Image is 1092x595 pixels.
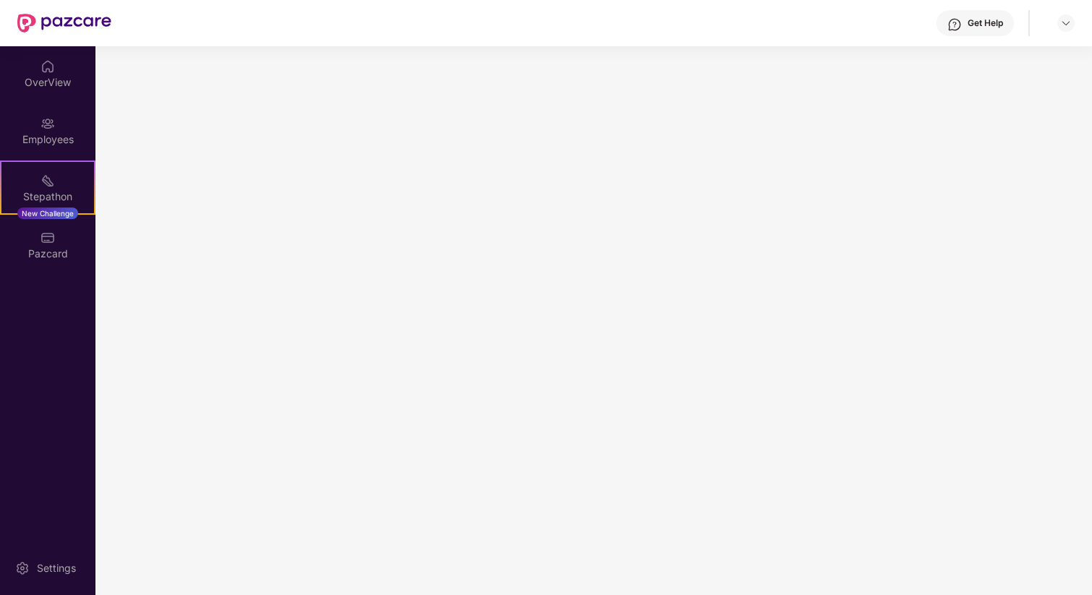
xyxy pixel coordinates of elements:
[15,561,30,575] img: svg+xml;base64,PHN2ZyBpZD0iU2V0dGluZy0yMHgyMCIgeG1sbnM9Imh0dHA6Ly93d3cudzMub3JnLzIwMDAvc3ZnIiB3aW...
[17,207,78,219] div: New Challenge
[40,174,55,188] img: svg+xml;base64,PHN2ZyB4bWxucz0iaHR0cDovL3d3dy53My5vcmcvMjAwMC9zdmciIHdpZHRoPSIyMSIgaGVpZ2h0PSIyMC...
[968,17,1003,29] div: Get Help
[40,231,55,245] img: svg+xml;base64,PHN2ZyBpZD0iUGF6Y2FyZCIgeG1sbnM9Imh0dHA6Ly93d3cudzMub3JnLzIwMDAvc3ZnIiB3aWR0aD0iMj...
[1,189,94,204] div: Stepathon
[947,17,962,32] img: svg+xml;base64,PHN2ZyBpZD0iSGVscC0zMngzMiIgeG1sbnM9Imh0dHA6Ly93d3cudzMub3JnLzIwMDAvc3ZnIiB3aWR0aD...
[40,116,55,131] img: svg+xml;base64,PHN2ZyBpZD0iRW1wbG95ZWVzIiB4bWxucz0iaHR0cDovL3d3dy53My5vcmcvMjAwMC9zdmciIHdpZHRoPS...
[1060,17,1072,29] img: svg+xml;base64,PHN2ZyBpZD0iRHJvcGRvd24tMzJ4MzIiIHhtbG5zPSJodHRwOi8vd3d3LnczLm9yZy8yMDAwL3N2ZyIgd2...
[33,561,80,575] div: Settings
[40,59,55,74] img: svg+xml;base64,PHN2ZyBpZD0iSG9tZSIgeG1sbnM9Imh0dHA6Ly93d3cudzMub3JnLzIwMDAvc3ZnIiB3aWR0aD0iMjAiIG...
[17,14,111,33] img: New Pazcare Logo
